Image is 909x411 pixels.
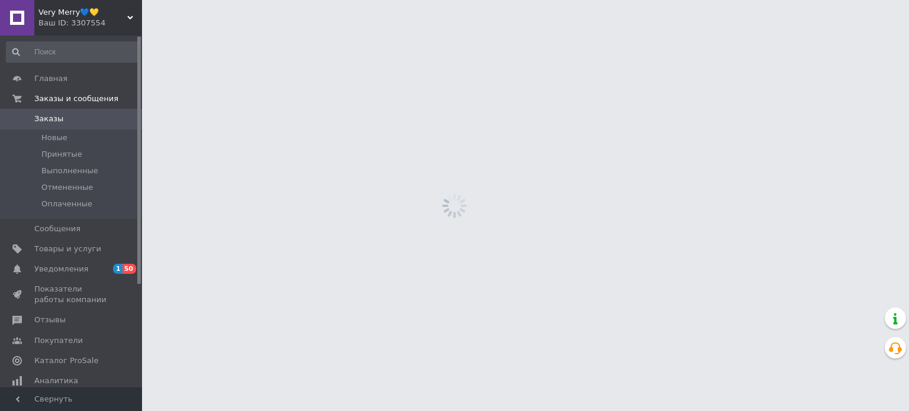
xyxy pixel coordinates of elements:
[34,224,80,234] span: Сообщения
[34,264,88,274] span: Уведомления
[34,284,109,305] span: Показатели работы компании
[41,199,92,209] span: Оплаченные
[41,166,98,176] span: Выполненные
[34,315,66,325] span: Отзывы
[41,182,93,193] span: Отмененные
[38,18,142,28] div: Ваш ID: 3307554
[41,149,82,160] span: Принятые
[38,7,127,18] span: Very Merry💙💛
[34,355,98,366] span: Каталог ProSale
[41,132,67,143] span: Новые
[34,114,63,124] span: Заказы
[34,335,83,346] span: Покупатели
[34,73,67,84] span: Главная
[34,244,101,254] span: Товары и услуги
[113,264,123,274] span: 1
[6,41,140,63] input: Поиск
[123,264,136,274] span: 50
[34,93,118,104] span: Заказы и сообщения
[34,376,78,386] span: Аналитика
